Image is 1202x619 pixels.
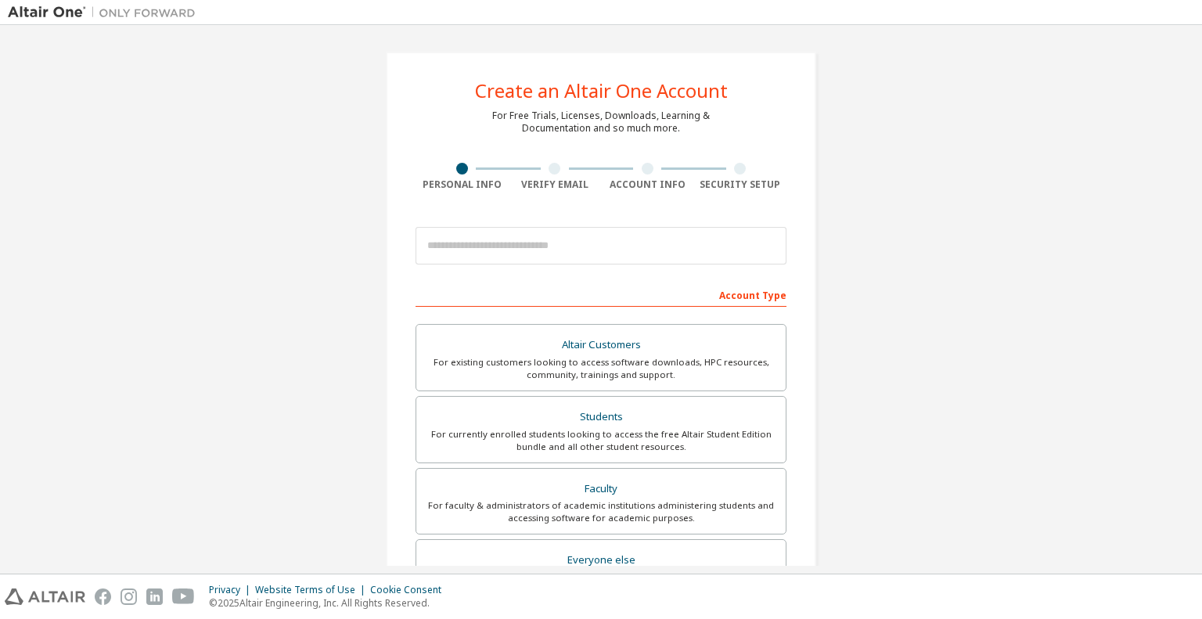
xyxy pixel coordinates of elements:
div: Website Terms of Use [255,584,370,596]
img: instagram.svg [121,588,137,605]
img: linkedin.svg [146,588,163,605]
div: For Free Trials, Licenses, Downloads, Learning & Documentation and so much more. [492,110,710,135]
div: Security Setup [694,178,787,191]
div: For existing customers looking to access software downloads, HPC resources, community, trainings ... [426,356,776,381]
div: For faculty & administrators of academic institutions administering students and accessing softwa... [426,499,776,524]
div: Verify Email [509,178,602,191]
div: Privacy [209,584,255,596]
div: Create an Altair One Account [475,81,728,100]
img: Altair One [8,5,203,20]
div: Faculty [426,478,776,500]
div: Everyone else [426,549,776,571]
div: Students [426,406,776,428]
div: Altair Customers [426,334,776,356]
img: youtube.svg [172,588,195,605]
img: facebook.svg [95,588,111,605]
p: © 2025 Altair Engineering, Inc. All Rights Reserved. [209,596,451,610]
div: Account Type [416,282,786,307]
div: Account Info [601,178,694,191]
div: Cookie Consent [370,584,451,596]
div: Personal Info [416,178,509,191]
div: For currently enrolled students looking to access the free Altair Student Edition bundle and all ... [426,428,776,453]
img: altair_logo.svg [5,588,85,605]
